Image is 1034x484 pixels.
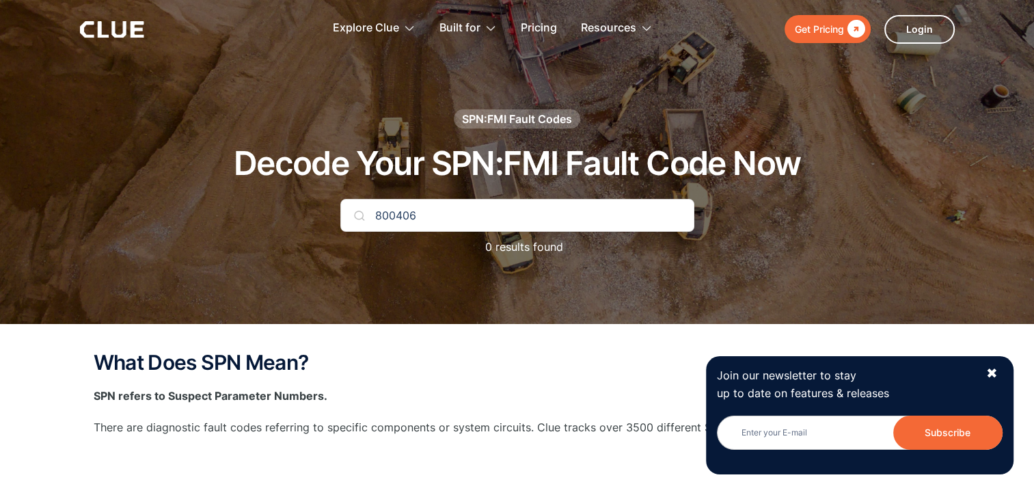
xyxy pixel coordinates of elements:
[333,7,416,50] div: Explore Clue
[472,239,563,256] p: 0 results found
[94,389,327,403] strong: SPN refers to Suspect Parameter Numbers.
[893,416,1003,450] input: Subscribe
[717,416,1003,450] input: Enter your E-mail
[94,351,941,374] h2: What Does SPN Mean?
[333,7,399,50] div: Explore Clue
[521,7,557,50] a: Pricing
[234,146,801,182] h1: Decode Your SPN:FMI Fault Code Now
[884,15,955,44] a: Login
[462,111,572,126] div: SPN:FMI Fault Codes
[439,7,497,50] div: Built for
[439,7,480,50] div: Built for
[94,450,941,467] p: ‍
[795,21,844,38] div: Get Pricing
[717,416,1003,463] form: Newsletter
[986,365,998,382] div: ✖
[94,419,941,436] p: There are diagnostic fault codes referring to specific components or system circuits. Clue tracks...
[844,21,865,38] div: 
[581,7,636,50] div: Resources
[717,367,974,401] p: Join our newsletter to stay up to date on features & releases
[581,7,653,50] div: Resources
[785,15,871,43] a: Get Pricing
[340,199,694,232] input: Search Your Code...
